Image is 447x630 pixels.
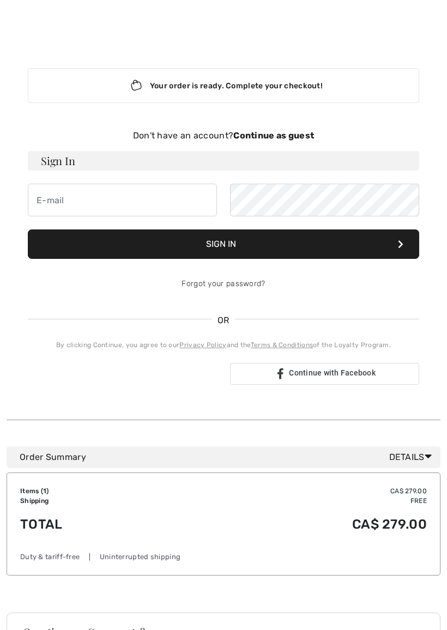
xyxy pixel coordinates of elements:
[40,362,206,386] div: Sign in with Google. Opens in new tab
[28,151,419,171] h3: Sign In
[179,341,226,349] a: Privacy Policy
[20,506,167,543] td: Total
[230,363,419,385] a: Continue with Facebook
[389,451,436,464] span: Details
[34,362,211,386] iframe: Sign in with Google Button
[20,486,167,496] td: Items ( )
[167,506,427,543] td: CA$ 279.00
[28,184,217,216] input: E-mail
[289,368,376,377] span: Continue with Facebook
[28,129,419,142] div: Don't have an account?
[233,130,314,141] strong: Continue as guest
[20,496,167,506] td: Shipping
[251,341,313,349] a: Terms & Conditions
[167,486,427,496] td: CA$ 279.00
[28,340,419,350] div: By clicking Continue, you agree to our and the of the Loyalty Program.
[43,487,46,495] span: 1
[167,496,427,506] td: Free
[20,552,427,562] div: Duty & tariff-free | Uninterrupted shipping
[20,451,436,464] div: Order Summary
[28,229,419,259] button: Sign In
[212,314,235,327] span: OR
[28,68,419,103] div: Your order is ready. Complete your checkout!
[182,279,265,288] a: Forgot your password?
